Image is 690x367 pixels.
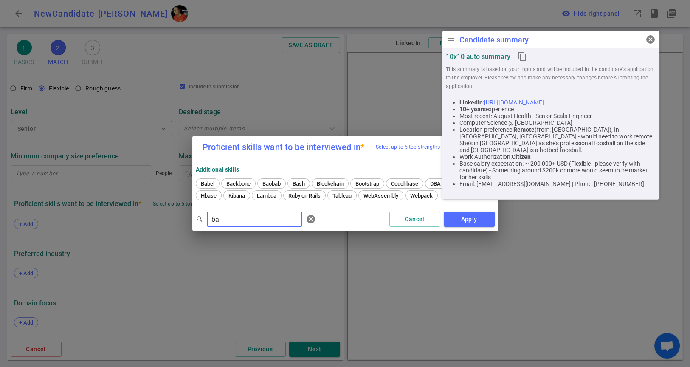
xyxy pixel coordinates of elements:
[407,192,436,199] span: Webpack
[352,181,382,187] span: Bootstrap
[259,181,284,187] span: Baobab
[368,143,372,151] div: —
[306,214,316,224] span: cancel
[314,181,346,187] span: Blockchain
[285,192,324,199] span: Ruby on Rails
[290,181,308,187] span: Bash
[196,166,239,173] strong: Additional Skills
[223,181,253,187] span: Backbone
[203,143,365,151] label: Proficient skills want to be interviewed in
[444,212,495,227] button: Apply
[427,181,444,187] span: DBA
[254,192,279,199] span: Lambda
[330,192,355,199] span: Tableau
[207,212,302,226] input: Separate search terms by comma or space
[388,181,421,187] span: Couchbase
[360,192,401,199] span: WebAssembly
[198,192,220,199] span: Hbase
[389,212,440,227] button: Cancel
[225,192,248,199] span: Kibana
[198,181,217,187] span: Babel
[196,215,203,223] span: search
[368,143,440,151] span: Select up to 5 top strengths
